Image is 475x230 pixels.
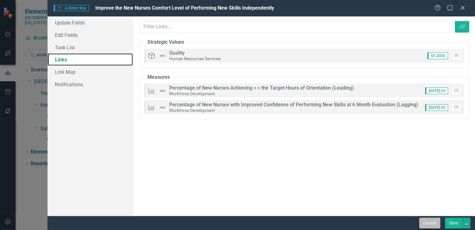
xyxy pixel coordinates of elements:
[144,39,187,46] legend: Strategic Values
[47,66,133,78] a: Link Map
[169,50,221,56] div: Quality
[169,108,215,113] small: Workforce Development
[47,29,133,41] a: Edit Fields
[427,52,448,59] span: Q1.2026
[445,218,462,228] button: Save
[425,104,448,111] span: [DATE]-25
[47,78,133,91] a: Notifications
[159,87,166,95] img: Not Defined
[425,87,448,94] span: [DATE]-25
[47,41,133,54] a: Task List
[159,52,166,60] img: Not Defined
[144,74,173,81] legend: Measures
[169,102,418,108] div: Percentage of New Nurses with Improved Confidence of Performing New Skills at 6 Month Evaluation ...
[169,56,221,61] small: Human Resources Services
[47,53,133,66] a: Links
[159,104,166,111] img: Not Defined
[54,5,89,11] span: A Better Way
[169,91,215,96] small: Workforce Development
[95,5,274,11] span: Improve the New Nurses Comfort Level of Performing New Skills Independently
[47,16,133,29] a: Update Fields
[169,85,354,91] div: Percentage of New Nurses Achieving > = the Target Hours of Orientation (Leading)
[139,21,455,33] input: Filter Links...
[419,218,440,228] button: Cancel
